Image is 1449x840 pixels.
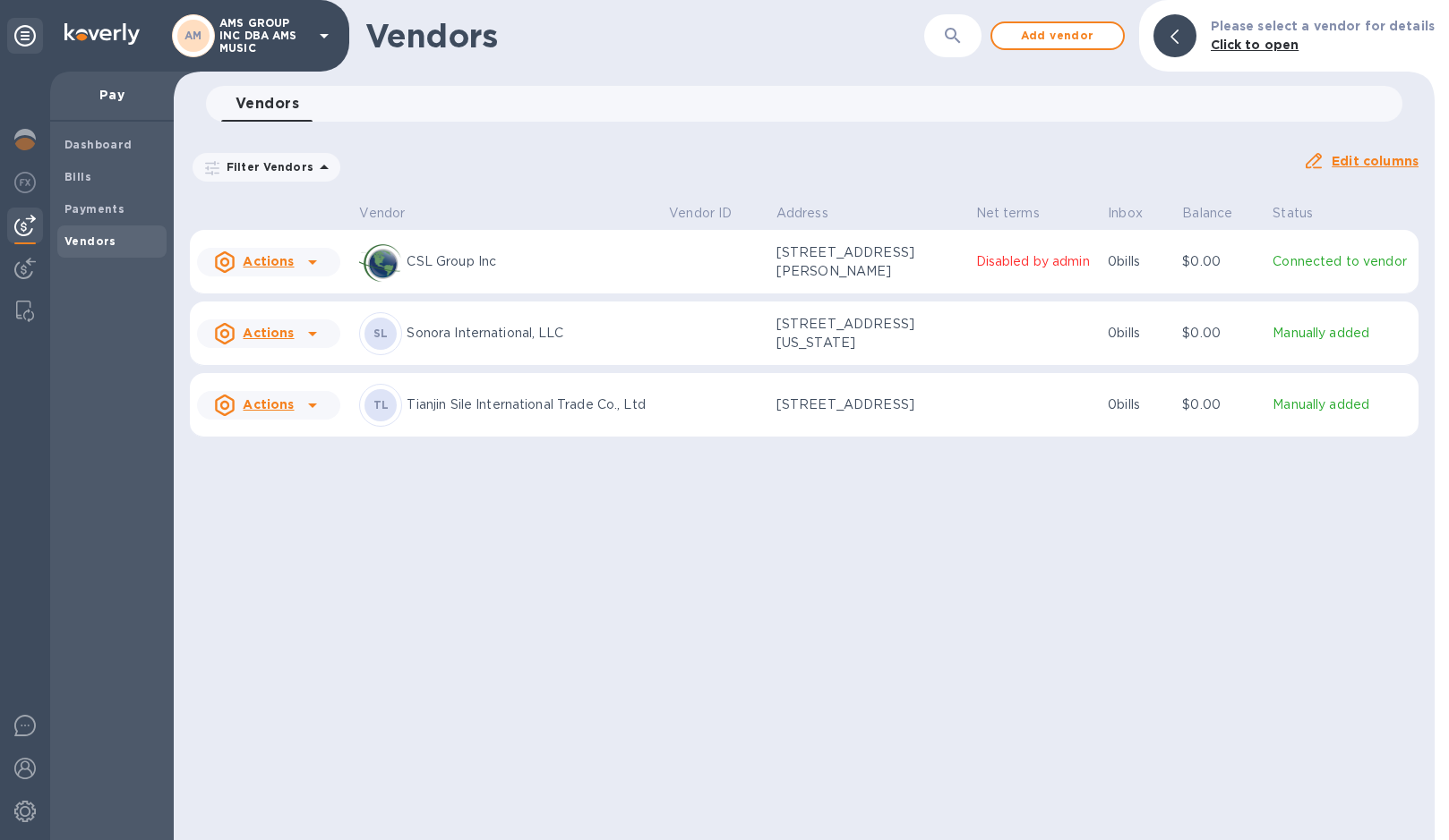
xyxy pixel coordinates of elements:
p: Pay [64,86,159,104]
b: TL [373,398,390,412]
span: Inbox [1108,204,1166,223]
p: Tianjin Sile International Trade Co., Ltd [407,395,655,414]
p: [STREET_ADDRESS] [776,395,956,414]
p: Status [1273,204,1313,223]
p: Address [776,204,828,223]
b: Click to open [1211,38,1299,52]
span: Vendors [236,91,299,116]
p: Sonora International, LLC [407,324,655,343]
p: [STREET_ADDRESS][US_STATE] [776,315,956,352]
p: Filter Vendors [219,159,313,174]
img: Foreign exchange [14,172,36,193]
span: Net terms [976,204,1063,223]
p: Balance [1182,204,1232,223]
p: AMS GROUP INC DBA AMS MUSIC [219,17,309,55]
p: [STREET_ADDRESS][PERSON_NAME] [776,243,956,281]
b: Bills [64,170,91,183]
p: Connected to vendor [1273,252,1411,271]
p: Inbox [1108,204,1143,223]
span: Vendor ID [669,204,755,223]
span: Address [776,204,852,223]
p: Vendor [359,204,405,223]
img: Logo [64,23,140,45]
p: $0.00 [1182,395,1258,414]
u: Actions [243,254,294,268]
b: Please select a vendor for details [1211,19,1435,33]
p: CSL Group Inc [407,252,655,271]
p: Disabled by admin [976,252,1094,271]
p: $0.00 [1182,324,1258,343]
b: Vendors [64,234,116,248]
span: Add vendor [1007,25,1109,47]
b: Dashboard [64,138,133,151]
b: AM [184,29,202,42]
p: 0 bills [1108,324,1168,343]
p: Manually added [1273,324,1411,343]
span: Vendor [359,204,428,223]
u: Actions [243,326,294,340]
h1: Vendors [365,17,858,55]
button: Add vendor [990,21,1125,50]
p: Vendor ID [669,204,732,223]
p: 0 bills [1108,395,1168,414]
b: Payments [64,202,124,216]
span: Balance [1182,204,1256,223]
p: Manually added [1273,395,1411,414]
p: Net terms [976,204,1040,223]
p: $0.00 [1182,252,1258,271]
u: Actions [243,397,294,412]
p: 0 bills [1108,252,1168,271]
u: Edit columns [1332,154,1419,168]
b: SL [373,327,389,340]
